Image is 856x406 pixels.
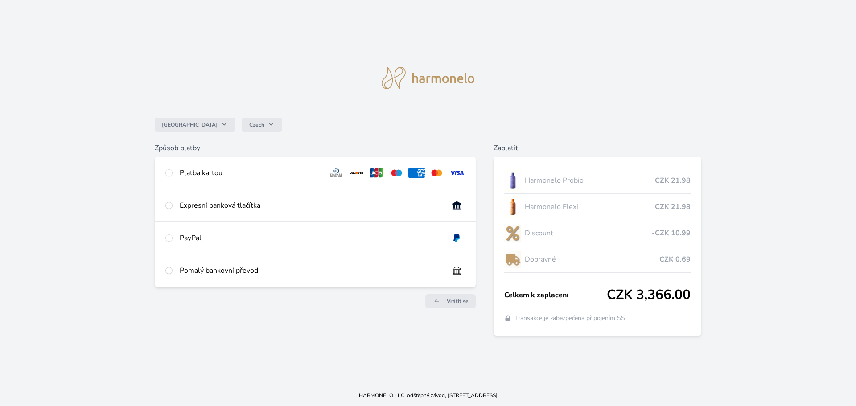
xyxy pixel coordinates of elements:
[428,168,445,178] img: mc.svg
[655,201,691,212] span: CZK 21.98
[180,265,441,276] div: Pomalý bankovní převod
[408,168,425,178] img: amex.svg
[388,168,405,178] img: maestro.svg
[180,233,441,243] div: PayPal
[180,200,441,211] div: Expresní banková tlačítka
[242,118,282,132] button: Czech
[494,143,702,153] h6: Zaplatit
[525,228,652,238] span: Discount
[447,298,469,305] span: Vrátit se
[525,201,655,212] span: Harmonelo Flexi
[504,169,521,192] img: CLEAN_PROBIO_se_stinem_x-lo.jpg
[607,287,691,303] span: CZK 3,366.00
[249,121,264,128] span: Czech
[382,67,474,89] img: logo.svg
[504,248,521,271] img: delivery-lo.png
[655,175,691,186] span: CZK 21.98
[180,168,321,178] div: Platba kartou
[348,168,365,178] img: discover.svg
[504,290,607,300] span: Celkem k zaplacení
[652,228,691,238] span: -CZK 10.99
[525,175,655,186] span: Harmonelo Probio
[504,196,521,218] img: CLEAN_FLEXI_se_stinem_x-hi_(1)-lo.jpg
[449,200,465,211] img: onlineBanking_CZ.svg
[425,294,476,308] a: Vrátit se
[368,168,385,178] img: jcb.svg
[155,118,235,132] button: [GEOGRAPHIC_DATA]
[504,222,521,244] img: discount-lo.png
[328,168,345,178] img: diners.svg
[162,121,218,128] span: [GEOGRAPHIC_DATA]
[515,314,629,323] span: Transakce je zabezpečena připojením SSL
[659,254,691,265] span: CZK 0.69
[525,254,660,265] span: Dopravné
[449,168,465,178] img: visa.svg
[155,143,476,153] h6: Způsob platby
[449,233,465,243] img: paypal.svg
[449,265,465,276] img: bankTransfer_IBAN.svg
